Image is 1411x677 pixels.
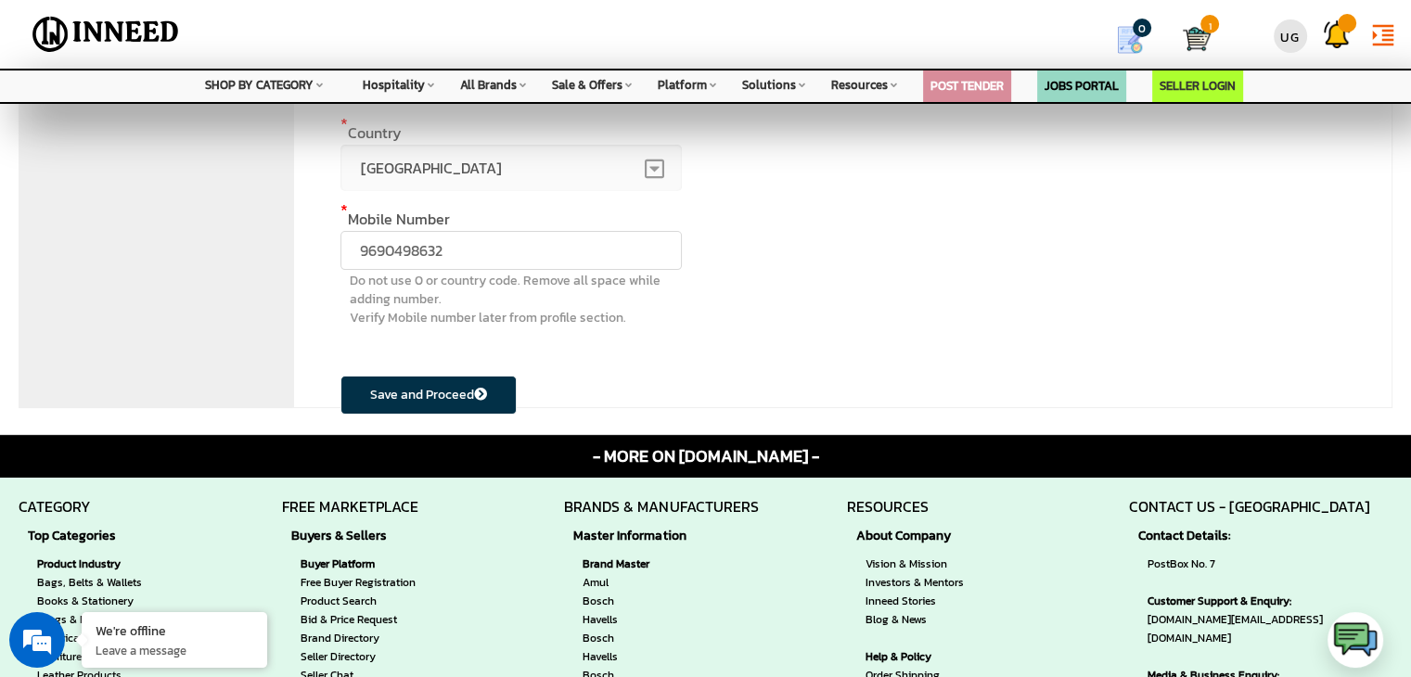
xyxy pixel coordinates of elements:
[1314,5,1360,55] a: Support Tickets
[340,145,682,191] span: India
[866,647,979,666] strong: Help & Policy
[37,592,171,610] a: Books & Stationery
[96,642,253,658] p: Leave a message
[1148,555,1392,573] span: PostBox No. 7
[350,272,682,327] label: Do not use 0 or country code. Remove all space while adding number. Verify Mobile number later fr...
[301,592,476,610] a: Product Search
[1200,15,1219,33] span: 1
[573,527,749,545] strong: Master Information
[1183,19,1197,59] a: Cart 1
[301,573,476,592] a: Free Buyer Registration
[1267,5,1314,59] a: UG
[39,214,324,402] span: We are offline. Please leave us a message.
[1360,5,1406,61] a: format_indent_increase
[25,11,186,57] img: Inneed.Market
[583,555,739,573] strong: Brand Master
[1148,592,1392,647] span: [DOMAIN_NAME][EMAIL_ADDRESS][DOMAIN_NAME]
[583,647,739,666] a: Havells
[866,555,979,573] a: Vision & Mission
[1323,20,1351,48] img: Support Tickets
[32,111,78,121] img: logo_Zg8I0qSkbAqR2WFHt3p6CTuqpyXMFPubPcD2OT02zFN43Cy9FUNNG3NEPhM_Q1qe_.png
[291,527,485,545] strong: Buyers & Sellers
[301,555,476,573] strong: Buyer Platform
[37,555,171,573] strong: Product Industry
[340,376,517,415] button: Save and Proceed
[301,647,476,666] a: Seller Directory
[37,610,171,629] a: Drugs & Pharmaceuticals
[301,629,476,647] a: Brand Directory
[1369,21,1397,49] i: format_indent_increase
[583,629,739,647] a: Bosch
[866,610,979,629] a: Blog & News
[96,104,312,128] div: Leave a message
[1183,25,1211,53] img: Cart
[593,444,819,468] span: - MORE ON [DOMAIN_NAME] -
[340,211,682,226] label: Mobile Number
[1116,26,1144,54] img: Show My Quotes
[1091,19,1183,61] a: my Quotes 0
[28,527,180,545] strong: Top Categories
[1274,19,1307,53] div: UG
[583,592,739,610] a: Bosch
[1138,527,1402,545] strong: Contact Details:
[1148,592,1392,610] strong: Customer Support & Enquiry:
[1332,617,1379,663] img: logo.png
[146,447,236,460] em: Driven by SalesIQ
[340,125,682,140] label: Country
[9,467,353,532] textarea: Type your message and click 'Submit'
[272,532,337,557] em: Submit
[866,573,979,592] a: Investors & Mentors
[866,592,979,610] a: Inneed Stories
[128,448,141,459] img: salesiqlogo_leal7QplfZFryJ6FIlVepeu7OftD7mt8q6exU6-34PB8prfIgodN67KcxXM9Y7JQ_.png
[37,573,171,592] a: Bags, Belts & Wallets
[304,9,349,54] div: Minimize live chat window
[583,610,739,629] a: Havells
[583,573,739,592] a: Amul
[301,610,476,629] a: Bid & Price Request
[856,527,988,545] strong: About Company
[96,621,253,639] div: We're offline
[1133,19,1151,37] span: 0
